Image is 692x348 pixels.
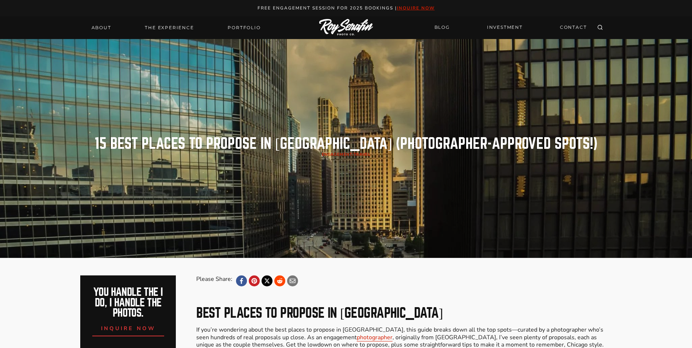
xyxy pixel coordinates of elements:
p: Free engagement session for 2025 Bookings | [8,4,684,12]
a: X [262,275,272,286]
nav: Secondary Navigation [430,21,591,34]
a: Portfolio [223,23,265,33]
h2: You handle the i do, I handle the photos. [88,287,168,318]
div: Please Share: [196,275,232,286]
a: Engagement [322,152,352,157]
a: Pinterest [249,275,260,286]
button: View Search Form [595,23,605,33]
a: Travel [353,152,370,157]
a: CONTACT [556,21,591,34]
a: inquire now [92,318,165,336]
a: BLOG [430,21,454,34]
a: THE EXPERIENCE [140,23,198,33]
a: Reddit [274,275,285,286]
a: photographer [357,333,393,341]
h1: 15 Best Places to Propose in [GEOGRAPHIC_DATA] (Photographer-Approved Spots!) [94,136,598,151]
img: Logo of Roy Serafin Photo Co., featuring stylized text in white on a light background, representi... [319,19,373,36]
a: Facebook [236,275,247,286]
nav: Primary Navigation [87,23,265,33]
a: INVESTMENT [483,21,527,34]
h2: Best Places to Propose in [GEOGRAPHIC_DATA] [196,306,611,320]
span: / [322,152,371,157]
a: inquire now [397,5,435,11]
span: inquire now [101,325,156,332]
a: Email [287,275,298,286]
a: About [87,23,116,33]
